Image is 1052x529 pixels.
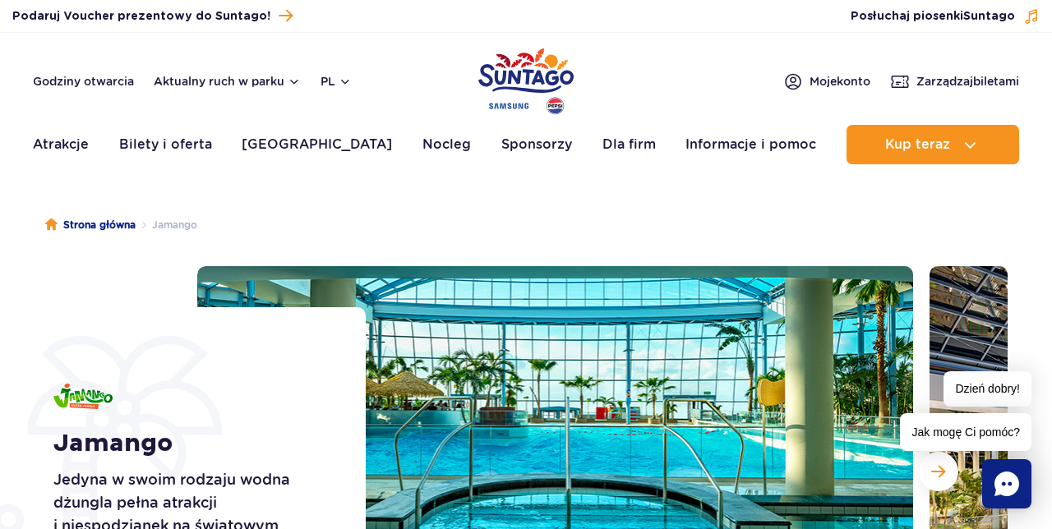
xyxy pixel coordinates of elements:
span: Moje konto [810,73,870,90]
a: Sponsorzy [501,125,572,164]
span: Dzień dobry! [944,371,1031,407]
div: Chat [982,459,1031,508]
a: Godziny otwarcia [33,73,134,90]
a: Mojekonto [783,71,870,91]
span: Jak mogę Ci pomóc? [900,413,1031,451]
a: Bilety i oferta [119,125,212,164]
button: pl [321,73,352,90]
a: Zarządzajbiletami [890,71,1019,91]
button: Następny slajd [919,452,958,491]
img: Jamango [53,384,113,409]
button: Posłuchaj piosenkiSuntago [851,8,1040,25]
li: Jamango [136,217,197,233]
a: Informacje i pomoc [685,125,816,164]
span: Zarządzaj biletami [916,73,1019,90]
button: Kup teraz [847,125,1019,164]
a: Strona główna [45,217,136,233]
a: Nocleg [422,125,471,164]
span: Posłuchaj piosenki [851,8,1015,25]
a: Atrakcje [33,125,89,164]
span: Kup teraz [885,137,950,152]
span: Suntago [963,11,1015,22]
a: [GEOGRAPHIC_DATA] [242,125,392,164]
span: Podaruj Voucher prezentowy do Suntago! [12,8,270,25]
button: Aktualny ruch w parku [154,75,301,88]
h1: Jamango [53,429,329,458]
a: Dla firm [602,125,656,164]
a: Park of Poland [478,41,574,117]
a: Podaruj Voucher prezentowy do Suntago! [12,5,293,27]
